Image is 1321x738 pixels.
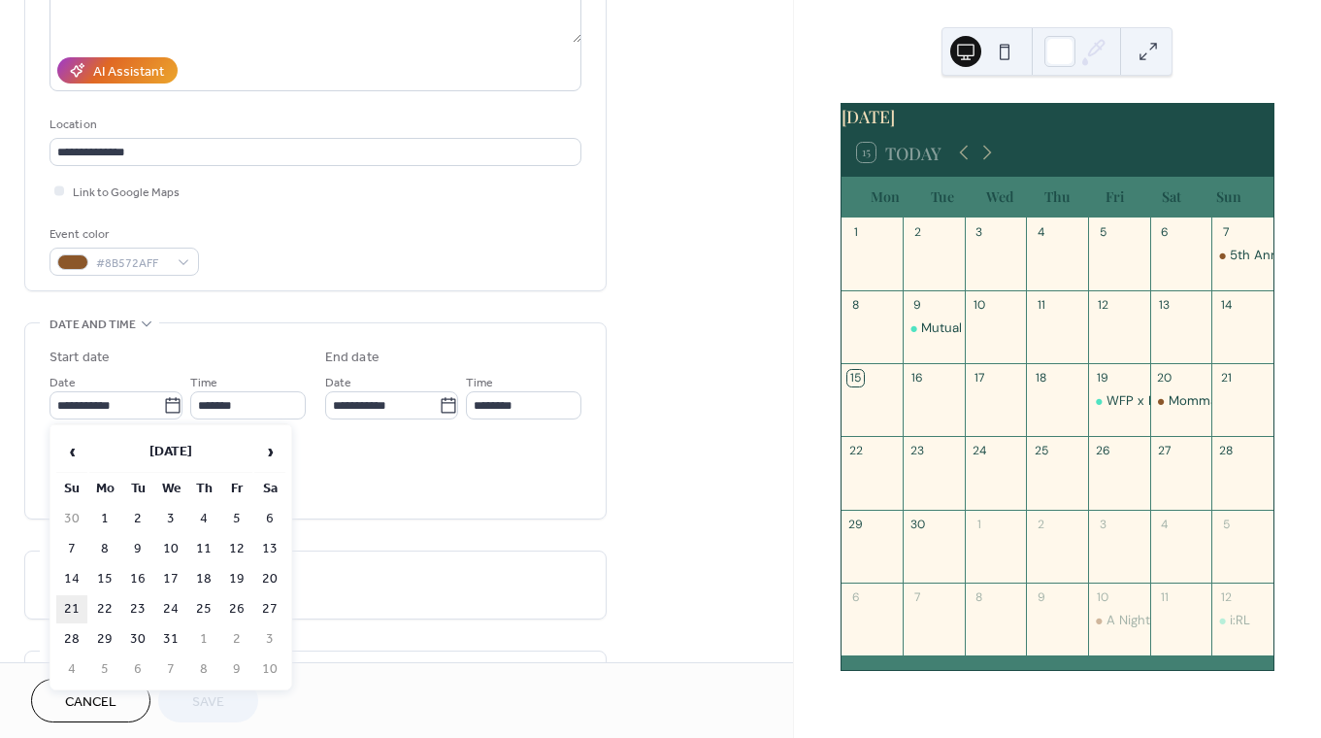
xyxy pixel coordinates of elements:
td: 20 [254,565,285,593]
td: 28 [56,625,87,654]
div: 27 [1156,443,1172,459]
div: i:RL [1211,612,1273,629]
td: 8 [188,655,219,684]
td: 22 [89,595,120,623]
div: 29 [847,516,864,532]
div: 18 [1033,370,1049,386]
span: Cancel [65,692,116,713]
div: 15 [847,370,864,386]
td: 9 [122,535,153,563]
span: Date and time [50,315,136,335]
div: 2 [1033,516,1049,532]
td: 17 [155,565,186,593]
td: 5 [221,505,252,533]
div: Mutual Aid Hartford Member's Meeting [921,319,1150,337]
td: 27 [254,595,285,623]
td: 2 [122,505,153,533]
td: 25 [188,595,219,623]
td: 12 [221,535,252,563]
th: Su [56,475,87,503]
div: 30 [909,516,926,532]
td: 15 [89,565,120,593]
div: Sun [1201,177,1258,217]
td: 11 [188,535,219,563]
div: Thu [1029,177,1086,217]
td: 19 [221,565,252,593]
div: 20 [1156,370,1172,386]
div: 5th Annual Medicine Making Day (Rain Date) [1211,247,1273,264]
td: 1 [89,505,120,533]
td: 4 [188,505,219,533]
button: AI Assistant [57,57,178,84]
td: 29 [89,625,120,654]
td: 6 [122,655,153,684]
div: 10 [971,297,987,314]
span: › [255,432,284,471]
td: 7 [56,535,87,563]
div: 2 [909,223,926,240]
div: Event color [50,224,195,245]
div: 6 [1156,223,1172,240]
td: 24 [155,595,186,623]
td: 4 [56,655,87,684]
td: 6 [254,505,285,533]
div: AI Assistant [93,62,164,83]
td: 10 [254,655,285,684]
td: 16 [122,565,153,593]
div: Tue [914,177,972,217]
div: 28 [1218,443,1235,459]
td: 23 [122,595,153,623]
div: 10 [1095,588,1111,605]
td: 1 [188,625,219,654]
span: Date [50,373,76,393]
div: 3 [971,223,987,240]
div: WFP x MAH [1106,392,1176,410]
th: Th [188,475,219,503]
div: Sat [1143,177,1201,217]
div: 16 [909,370,926,386]
div: 8 [971,588,987,605]
div: 24 [971,443,987,459]
td: 10 [155,535,186,563]
div: 5 [1218,516,1235,532]
div: 3 [1095,516,1111,532]
div: Mon [857,177,914,217]
div: Mutual Aid Hartford Member's Meeting [903,319,965,337]
div: 9 [1033,588,1049,605]
div: 11 [1033,297,1049,314]
th: Fr [221,475,252,503]
th: We [155,475,186,503]
div: Wed [972,177,1029,217]
td: 14 [56,565,87,593]
div: 14 [1218,297,1235,314]
td: 3 [254,625,285,654]
div: 8 [847,297,864,314]
div: [DATE] [842,104,1273,129]
th: Tu [122,475,153,503]
div: A Night of Celebration! [1106,612,1240,629]
div: 19 [1095,370,1111,386]
span: Date [325,373,351,393]
div: 25 [1033,443,1049,459]
td: 8 [89,535,120,563]
div: 12 [1095,297,1111,314]
div: 1 [971,516,987,532]
div: 22 [847,443,864,459]
div: 11 [1156,588,1172,605]
div: 26 [1095,443,1111,459]
div: WFP x MAH [1088,392,1150,410]
div: 9 [909,297,926,314]
td: 18 [188,565,219,593]
span: Time [466,373,493,393]
div: 5 [1095,223,1111,240]
td: 9 [221,655,252,684]
button: Cancel [31,679,150,722]
td: 30 [122,625,153,654]
div: 17 [971,370,987,386]
td: 21 [56,595,87,623]
div: 4 [1156,516,1172,532]
td: 26 [221,595,252,623]
td: 2 [221,625,252,654]
span: #8B572AFF [96,253,168,274]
